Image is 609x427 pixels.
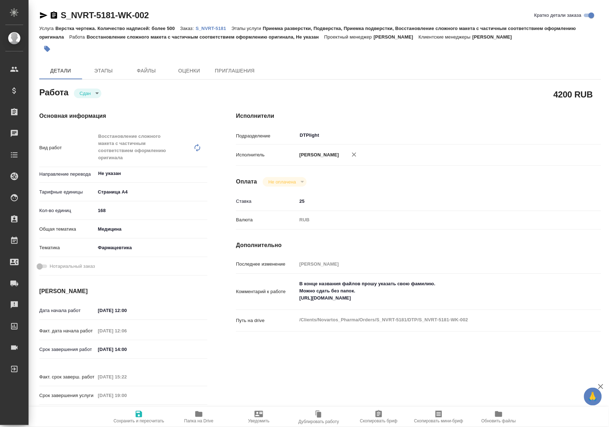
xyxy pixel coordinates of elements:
[324,34,373,40] p: Проектный менеджер
[39,373,95,381] p: Факт. срок заверш. работ
[95,372,158,382] input: Пустое поле
[215,66,255,75] span: Приглашения
[39,171,95,178] p: Направление перевода
[289,407,349,427] button: Дублировать работу
[95,205,207,216] input: ✎ Введи что-нибудь
[419,34,473,40] p: Клиентские менеджеры
[39,244,95,251] p: Тематика
[266,179,298,185] button: Не оплачена
[297,259,571,269] input: Пустое поле
[39,41,55,57] button: Добавить тэг
[39,307,95,314] p: Дата начала работ
[587,389,599,404] span: 🙏
[39,226,95,233] p: Общая тематика
[39,392,95,399] p: Срок завершения услуги
[74,89,101,98] div: Сдан
[50,11,58,20] button: Скопировать ссылку
[236,288,297,295] p: Комментарий к работе
[236,132,297,140] p: Подразделение
[297,314,571,326] textarea: /Clients/Novartos_Pharma/Orders/S_NVRT-5181/DTP/S_NVRT-5181-WK-002
[39,112,207,120] h4: Основная информация
[55,26,180,31] p: Верстка чертежа. Количество надписей: более 500
[95,344,158,355] input: ✎ Введи что-нибудь
[232,26,263,31] p: Этапы услуги
[298,419,339,424] span: Дублировать работу
[172,66,206,75] span: Оценки
[472,34,517,40] p: [PERSON_NAME]
[180,26,196,31] p: Заказ:
[169,407,229,427] button: Папка на Drive
[39,189,95,196] p: Тарифные единицы
[236,241,601,250] h4: Дополнительно
[349,407,409,427] button: Скопировать бриф
[414,418,463,423] span: Скопировать мини-бриф
[297,196,571,206] input: ✎ Введи что-нибудь
[236,261,297,268] p: Последнее изменение
[236,177,257,186] h4: Оплата
[77,90,93,96] button: Сдан
[95,186,207,198] div: Страница А4
[297,151,339,159] p: [PERSON_NAME]
[248,418,270,423] span: Уведомить
[39,144,95,151] p: Вид работ
[236,216,297,223] p: Валюта
[360,418,397,423] span: Скопировать бриф
[534,12,582,19] span: Кратко детали заказа
[44,66,78,75] span: Детали
[95,242,207,254] div: Фармацевтика
[229,407,289,427] button: Уведомить
[39,327,95,335] p: Факт. дата начала работ
[374,34,419,40] p: [PERSON_NAME]
[86,66,121,75] span: Этапы
[236,198,297,205] p: Ставка
[39,346,95,353] p: Срок завершения работ
[554,88,593,100] h2: 4200 RUB
[109,407,169,427] button: Сохранить и пересчитать
[184,418,213,423] span: Папка на Drive
[346,147,362,162] button: Удалить исполнителя
[409,407,469,427] button: Скопировать мини-бриф
[236,317,297,324] p: Путь на drive
[469,407,529,427] button: Обновить файлы
[61,10,149,20] a: S_NVRT-5181-WK-002
[482,418,516,423] span: Обновить файлы
[39,11,48,20] button: Скопировать ссылку для ЯМессенджера
[196,26,231,31] p: S_NVRT-5181
[129,66,163,75] span: Файлы
[567,135,568,136] button: Open
[39,287,207,296] h4: [PERSON_NAME]
[236,112,601,120] h4: Исполнители
[39,26,55,31] p: Услуга
[203,173,205,174] button: Open
[196,25,231,31] a: S_NVRT-5181
[584,388,602,406] button: 🙏
[50,263,95,270] span: Нотариальный заказ
[236,151,297,159] p: Исполнитель
[95,326,158,336] input: Пустое поле
[87,34,324,40] p: Восстановление сложного макета с частичным соответствием оформлению оригинала, Не указан
[69,34,87,40] p: Работа
[114,418,164,423] span: Сохранить и пересчитать
[39,85,69,98] h2: Работа
[297,278,571,304] textarea: В конце названия файлов прошу указать свою фамилию. Можно сдать без папок. [URL][DOMAIN_NAME]
[95,305,158,316] input: ✎ Введи что-нибудь
[95,223,207,235] div: Медицина
[39,26,576,40] p: Приемка разверстки, Подверстка, Приемка подверстки, Восстановление сложного макета с частичным со...
[95,390,158,401] input: Пустое поле
[297,214,571,226] div: RUB
[39,207,95,214] p: Кол-во единиц
[263,177,307,187] div: Сдан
